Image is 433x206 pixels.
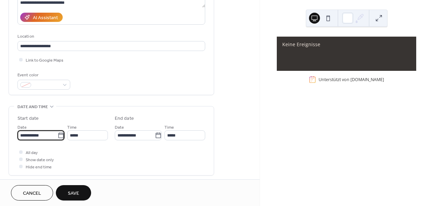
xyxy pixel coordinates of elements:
span: Hide end time [26,164,52,171]
span: Date [115,124,124,131]
span: Date [17,124,27,131]
span: Link to Google Maps [26,57,63,64]
span: Cancel [23,190,41,197]
div: Event color [17,72,69,79]
div: Location [17,33,204,40]
div: Keine Ereignisse [282,41,411,48]
button: Save [56,185,91,201]
span: All day [26,149,38,156]
button: AI Assistant [20,13,63,22]
div: Unterstützt von [319,77,384,82]
span: Date and time [17,103,48,111]
span: Time [164,124,174,131]
button: Cancel [11,185,53,201]
span: Time [67,124,77,131]
a: [DOMAIN_NAME] [350,77,384,82]
div: End date [115,115,134,122]
span: Show date only [26,156,54,164]
div: Start date [17,115,39,122]
span: Save [68,190,79,197]
div: AI Assistant [33,14,58,22]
